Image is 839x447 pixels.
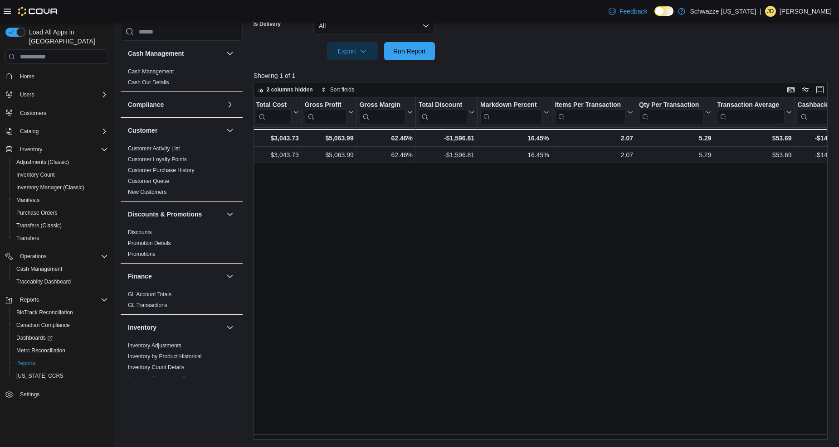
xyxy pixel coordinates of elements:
[128,188,166,196] span: New Customers
[16,389,43,400] a: Settings
[359,133,412,144] div: 62.46%
[419,133,474,144] div: -$1,596.81
[305,133,354,144] div: $5,063.99
[128,178,169,184] a: Customer Queue
[317,84,358,95] button: Sort fields
[9,207,112,219] button: Purchase Orders
[760,6,761,17] p: |
[16,89,38,100] button: Users
[330,86,354,93] span: Sort fields
[332,42,372,60] span: Export
[9,306,112,319] button: BioTrack Reconciliation
[9,168,112,181] button: Inventory Count
[16,309,73,316] span: BioTrack Reconciliation
[20,391,39,398] span: Settings
[13,276,108,287] span: Traceabilty Dashboard
[9,219,112,232] button: Transfers (Classic)
[20,146,42,153] span: Inventory
[2,143,112,156] button: Inventory
[13,332,56,343] a: Dashboards
[128,302,167,309] span: GL Transactions
[9,357,112,370] button: Reports
[9,319,112,332] button: Canadian Compliance
[13,345,108,356] span: Metrc Reconciliation
[128,167,195,173] a: Customer Purchase History
[128,291,171,298] span: GL Account Totals
[128,189,166,195] a: New Customers
[690,6,756,17] p: Schwazze [US_STATE]
[121,227,243,263] div: Discounts & Promotions
[13,233,43,244] a: Transfers
[121,289,243,314] div: Finance
[128,250,156,258] span: Promotions
[16,322,70,329] span: Canadian Compliance
[9,370,112,382] button: [US_STATE] CCRS
[224,99,235,110] button: Compliance
[16,197,39,204] span: Manifests
[128,240,171,246] a: Promotion Details
[128,100,164,109] h3: Compliance
[254,71,834,80] p: Showing 1 of 1
[20,110,46,117] span: Customers
[9,181,112,194] button: Inventory Manager (Classic)
[224,271,235,282] button: Finance
[128,323,223,332] button: Inventory
[765,6,776,17] div: Jonathan Dumont
[128,342,181,349] span: Inventory Adjustments
[13,207,108,218] span: Purchase Orders
[480,133,549,144] div: 16.45%
[224,322,235,333] button: Inventory
[128,156,187,163] a: Customer Loyalty Points
[128,49,184,58] h3: Cash Management
[16,71,38,82] a: Home
[16,294,43,305] button: Reports
[815,84,825,95] button: Enter fullscreen
[13,320,108,331] span: Canadian Compliance
[13,195,108,206] span: Manifests
[9,156,112,168] button: Adjustments (Classic)
[13,207,61,218] a: Purchase Orders
[16,144,108,155] span: Inventory
[121,143,243,201] div: Customer
[384,42,435,60] button: Run Report
[16,334,53,341] span: Dashboards
[16,360,35,367] span: Reports
[13,220,65,231] a: Transfers (Classic)
[13,264,108,274] span: Cash Management
[13,332,108,343] span: Dashboards
[128,272,152,281] h3: Finance
[128,353,202,360] span: Inventory by Product Historical
[9,332,112,344] a: Dashboards
[13,345,69,356] a: Metrc Reconciliation
[16,108,50,119] a: Customers
[327,42,378,60] button: Export
[13,220,108,231] span: Transfers (Classic)
[267,86,313,93] span: 2 columns hidden
[16,222,62,229] span: Transfers (Classic)
[20,91,34,98] span: Users
[16,107,108,119] span: Customers
[128,229,152,236] span: Discounts
[9,275,112,288] button: Traceabilty Dashboard
[2,250,112,263] button: Operations
[128,364,185,370] a: Inventory Count Details
[16,70,108,82] span: Home
[128,79,169,86] a: Cash Out Details
[254,84,317,95] button: 2 columns hidden
[16,372,63,380] span: [US_STATE] CCRS
[800,84,811,95] button: Display options
[25,28,108,46] span: Load All Apps in [GEOGRAPHIC_DATA]
[16,347,65,354] span: Metrc Reconciliation
[780,6,832,17] p: [PERSON_NAME]
[13,320,73,331] a: Canadian Compliance
[128,68,174,75] a: Cash Management
[13,233,108,244] span: Transfers
[2,293,112,306] button: Reports
[13,358,108,369] span: Reports
[16,389,108,400] span: Settings
[9,263,112,275] button: Cash Management
[13,169,59,180] a: Inventory Count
